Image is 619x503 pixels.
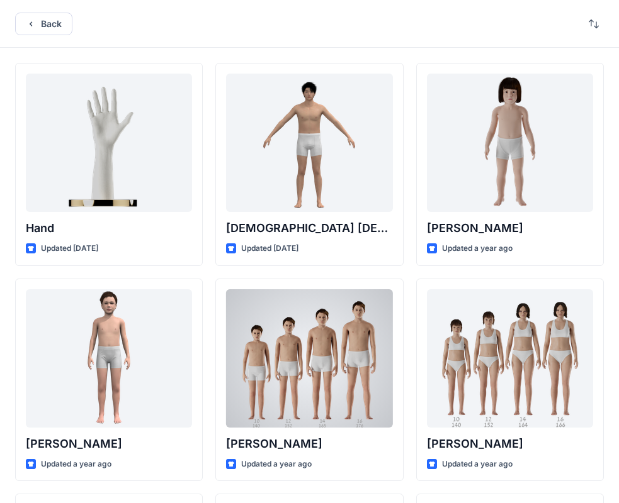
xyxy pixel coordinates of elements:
[26,74,192,212] a: Hand
[442,242,513,255] p: Updated a year ago
[442,458,513,471] p: Updated a year ago
[15,13,72,35] button: Back
[26,435,192,453] p: [PERSON_NAME]
[226,74,392,212] a: Male Asian
[41,458,111,471] p: Updated a year ago
[427,219,593,237] p: [PERSON_NAME]
[427,74,593,212] a: Charlie
[241,242,298,255] p: Updated [DATE]
[41,242,98,255] p: Updated [DATE]
[26,219,192,237] p: Hand
[226,289,392,428] a: Brandon
[226,435,392,453] p: [PERSON_NAME]
[427,289,593,428] a: Brenda
[226,219,392,237] p: [DEMOGRAPHIC_DATA] [DEMOGRAPHIC_DATA]
[241,458,312,471] p: Updated a year ago
[26,289,192,428] a: Emil
[427,435,593,453] p: [PERSON_NAME]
